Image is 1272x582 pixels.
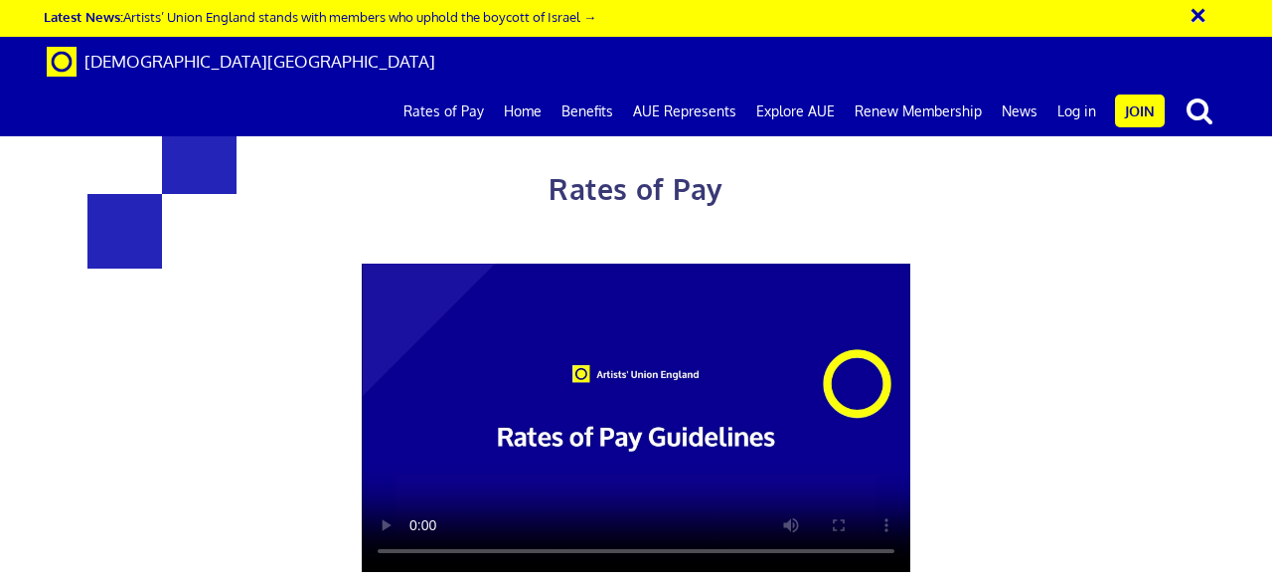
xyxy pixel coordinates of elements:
[1169,90,1230,131] button: search
[44,8,123,25] strong: Latest News:
[623,87,746,136] a: AUE Represents
[845,87,992,136] a: Renew Membership
[44,8,596,25] a: Latest News:Artists’ Union England stands with members who uphold the boycott of Israel →
[552,87,623,136] a: Benefits
[32,37,450,87] a: Brand [DEMOGRAPHIC_DATA][GEOGRAPHIC_DATA]
[1047,87,1106,136] a: Log in
[394,87,494,136] a: Rates of Pay
[746,87,845,136] a: Explore AUE
[549,171,722,207] span: Rates of Pay
[84,51,435,72] span: [DEMOGRAPHIC_DATA][GEOGRAPHIC_DATA]
[992,87,1047,136] a: News
[494,87,552,136] a: Home
[1115,95,1165,127] a: Join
